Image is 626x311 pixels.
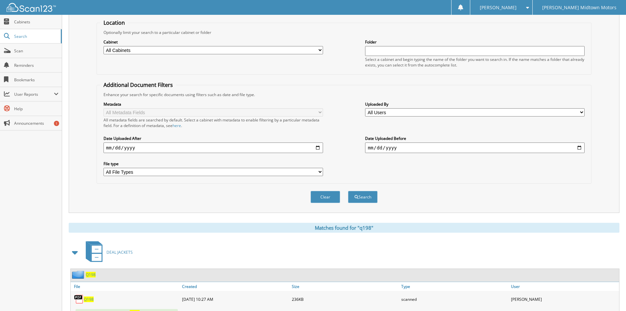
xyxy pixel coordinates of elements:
[180,282,290,291] a: Created
[400,293,509,306] div: scanned
[104,39,323,45] label: Cabinet
[71,282,180,291] a: File
[365,57,585,68] div: Select a cabinet and begin typing the name of the folder you want to search in. If the name match...
[365,143,585,153] input: end
[509,282,619,291] a: User
[100,81,176,89] legend: Additional Document Filters
[593,279,626,311] iframe: Chat Widget
[106,249,133,255] span: DEAL JACKETS
[290,293,400,306] div: 236KB
[74,294,84,304] img: PDF.png
[7,3,56,12] img: scan123-logo-white.svg
[14,106,58,112] span: Help
[84,297,94,302] a: Q198
[509,293,619,306] div: [PERSON_NAME]
[365,39,585,45] label: Folder
[100,19,128,26] legend: Location
[311,191,340,203] button: Clear
[348,191,378,203] button: Search
[100,92,588,97] div: Enhance your search for specific documents using filters such as date and file type.
[14,19,58,25] span: Cabinets
[542,6,616,10] span: [PERSON_NAME] Midtown Motors
[104,101,323,107] label: Metadata
[86,272,96,277] a: Q198
[180,293,290,306] div: [DATE] 10:27 AM
[480,6,517,10] span: [PERSON_NAME]
[400,282,509,291] a: Type
[54,121,59,126] div: 1
[14,91,54,97] span: User Reports
[14,48,58,54] span: Scan
[100,30,588,35] div: Optionally limit your search to a particular cabinet or folder
[14,120,58,126] span: Announcements
[104,143,323,153] input: start
[365,136,585,141] label: Date Uploaded Before
[72,271,86,279] img: folder2.png
[14,63,58,68] span: Reminders
[69,223,619,233] div: Matches found for "q198"
[82,239,133,265] a: DEAL JACKETS
[104,117,323,128] div: All metadata fields are searched by default. Select a cabinet with metadata to enable filtering b...
[365,101,585,107] label: Uploaded By
[290,282,400,291] a: Size
[14,34,58,39] span: Search
[104,161,323,167] label: File type
[104,136,323,141] label: Date Uploaded After
[173,123,181,128] a: here
[14,77,58,83] span: Bookmarks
